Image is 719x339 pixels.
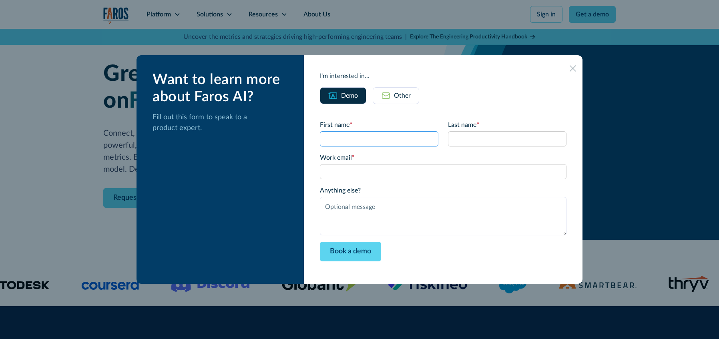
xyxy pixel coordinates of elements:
div: Demo [341,91,358,100]
form: Email Form [320,120,566,268]
p: Fill out this form to speak to a product expert. [153,112,291,134]
input: Book a demo [320,242,381,261]
label: Last name [448,120,566,130]
div: Other [394,91,411,100]
label: Work email [320,153,566,162]
label: First name [320,120,438,130]
label: Anything else? [320,186,566,195]
div: I'm interested in... [320,71,566,81]
div: Want to learn more about Faros AI? [153,71,291,106]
